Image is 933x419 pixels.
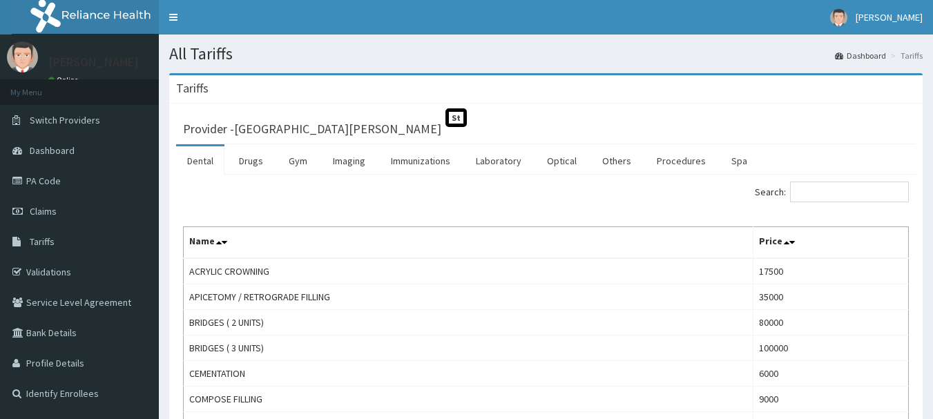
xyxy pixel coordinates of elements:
a: Others [591,146,642,175]
img: User Image [830,9,847,26]
a: Imaging [322,146,376,175]
a: Optical [536,146,588,175]
label: Search: [755,182,909,202]
a: Dashboard [835,50,886,61]
span: [PERSON_NAME] [856,11,923,23]
span: St [445,108,467,127]
a: Procedures [646,146,717,175]
input: Search: [790,182,909,202]
td: BRIDGES ( 2 UNITS) [184,310,753,335]
a: Dental [176,146,224,175]
span: Dashboard [30,144,75,157]
td: 9000 [753,387,909,412]
td: ACRYLIC CROWNING [184,258,753,284]
h3: Tariffs [176,82,209,95]
a: Online [48,75,81,85]
td: 17500 [753,258,909,284]
img: User Image [7,41,38,72]
td: COMPOSE FILLING [184,387,753,412]
a: Laboratory [465,146,532,175]
td: 100000 [753,335,909,361]
td: CEMENTATION [184,361,753,387]
a: Immunizations [380,146,461,175]
span: Claims [30,205,57,217]
li: Tariffs [887,50,923,61]
td: BRIDGES ( 3 UNITS) [184,335,753,361]
span: Tariffs [30,235,55,248]
h3: Provider - [GEOGRAPHIC_DATA][PERSON_NAME] [183,123,441,135]
p: [PERSON_NAME] [48,56,139,68]
a: Gym [278,146,318,175]
th: Name [184,227,753,259]
td: 80000 [753,310,909,335]
th: Price [753,227,909,259]
td: 35000 [753,284,909,310]
td: 6000 [753,361,909,387]
a: Drugs [228,146,274,175]
h1: All Tariffs [169,45,923,63]
td: APICETOMY / RETROGRADE FILLING [184,284,753,310]
a: Spa [720,146,758,175]
span: Switch Providers [30,114,100,126]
